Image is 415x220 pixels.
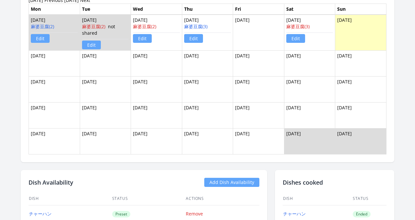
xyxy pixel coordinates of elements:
[335,15,386,51] td: [DATE]
[29,15,80,51] td: [DATE]
[82,41,101,49] a: Edit
[29,192,112,205] th: Dish
[131,76,182,102] td: [DATE]
[335,76,386,102] td: [DATE]
[204,178,259,187] a: Add Dish Availability
[182,128,233,154] td: [DATE]
[182,15,233,51] td: [DATE]
[29,128,80,154] td: [DATE]
[283,192,352,205] th: Dish
[29,211,52,217] a: チャーハン
[283,178,386,187] h2: Dishes cooked
[286,34,305,43] a: Edit
[29,102,80,128] td: [DATE]
[80,50,131,76] td: [DATE]
[284,50,335,76] td: [DATE]
[335,102,386,128] td: [DATE]
[353,211,371,217] span: Ended
[131,4,182,15] th: Wed
[31,23,54,30] a: 麻婆豆腐(2)
[133,34,152,43] a: Edit
[233,4,284,15] th: Fri
[82,23,115,36] span: not shared
[184,34,203,43] a: Edit
[182,102,233,128] td: [DATE]
[29,76,80,102] td: [DATE]
[182,76,233,102] td: [DATE]
[80,102,131,128] td: [DATE]
[184,23,207,30] a: 麻婆豆腐(3)
[131,50,182,76] td: [DATE]
[233,50,284,76] td: [DATE]
[335,128,386,154] td: [DATE]
[131,128,182,154] td: [DATE]
[80,15,131,51] td: [DATE]
[80,4,131,15] th: Tue
[29,4,80,15] th: Mon
[29,50,80,76] td: [DATE]
[185,192,259,205] th: Actions
[182,50,233,76] td: [DATE]
[182,4,233,15] th: Thu
[284,4,335,15] th: Sat
[112,211,130,217] span: Preset
[233,76,284,102] td: [DATE]
[131,102,182,128] td: [DATE]
[283,211,306,217] a: チャーハン
[112,192,186,205] th: Status
[80,76,131,102] td: [DATE]
[233,15,284,51] td: [DATE]
[80,128,131,154] td: [DATE]
[284,102,335,128] td: [DATE]
[31,34,50,43] a: Edit
[284,128,335,154] td: [DATE]
[131,15,182,51] td: [DATE]
[284,15,335,51] td: [DATE]
[233,128,284,154] td: [DATE]
[335,4,386,15] th: Sun
[352,192,386,205] th: Status
[82,23,105,30] a: 麻婆豆腐(2)
[286,23,310,30] a: 麻婆豆腐(3)
[186,211,203,217] a: Remove
[29,178,73,187] h2: Dish Availability
[284,76,335,102] td: [DATE]
[133,23,156,30] a: 麻婆豆腐(2)
[233,102,284,128] td: [DATE]
[335,50,386,76] td: [DATE]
